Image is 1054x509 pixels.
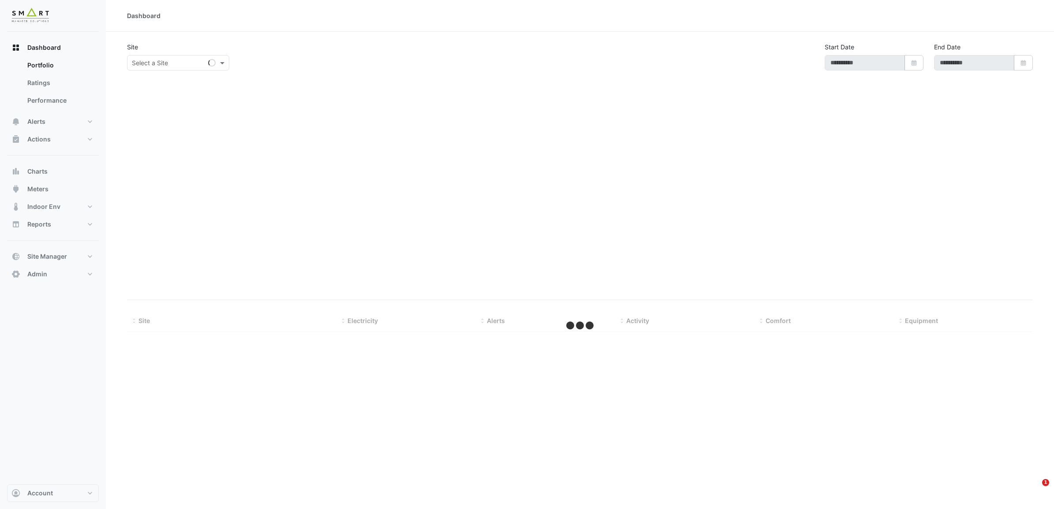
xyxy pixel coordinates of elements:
div: Dashboard [7,56,99,113]
span: Comfort [766,317,791,324]
app-icon: Meters [11,185,20,193]
app-icon: Alerts [11,117,20,126]
span: Alerts [27,117,45,126]
img: Company Logo [11,7,50,25]
label: Start Date [825,42,854,52]
button: Meters [7,180,99,198]
button: Site Manager [7,248,99,265]
span: Site Manager [27,252,67,261]
span: Site [138,317,150,324]
label: Site [127,42,138,52]
span: Reports [27,220,51,229]
iframe: Intercom live chat [1024,479,1045,500]
button: Dashboard [7,39,99,56]
label: End Date [934,42,961,52]
app-icon: Reports [11,220,20,229]
button: Account [7,484,99,502]
button: Alerts [7,113,99,130]
button: Charts [7,163,99,180]
span: Charts [27,167,48,176]
button: Reports [7,215,99,233]
div: Dashboard [127,11,161,20]
a: Performance [20,92,99,109]
button: Actions [7,130,99,148]
a: Portfolio [20,56,99,74]
span: Electricity [348,317,378,324]
button: Indoor Env [7,198,99,215]
span: Meters [27,185,49,193]
a: Ratings [20,74,99,92]
app-icon: Indoor Env [11,202,20,211]
app-icon: Dashboard [11,43,20,52]
app-icon: Actions [11,135,20,144]
app-icon: Charts [11,167,20,176]
span: Activity [626,317,649,324]
app-icon: Site Manager [11,252,20,261]
span: Indoor Env [27,202,60,211]
app-icon: Admin [11,270,20,279]
span: 1 [1042,479,1049,486]
span: Actions [27,135,51,144]
button: Admin [7,265,99,283]
span: Account [27,489,53,498]
span: Equipment [905,317,938,324]
span: Alerts [487,317,505,324]
span: Admin [27,270,47,279]
span: Dashboard [27,43,61,52]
